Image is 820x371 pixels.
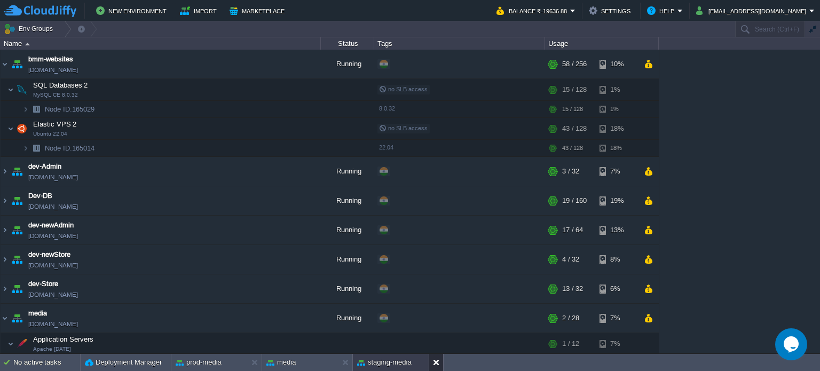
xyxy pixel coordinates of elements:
span: [DOMAIN_NAME] [28,260,78,271]
a: bmm-websites [28,54,73,65]
img: AMDAwAAAACH5BAEAAAAALAAAAAABAAEAAAICRAEAOw== [29,140,44,156]
span: 165029 [44,105,96,114]
img: AMDAwAAAACH5BAEAAAAALAAAAAABAAEAAAICRAEAOw== [1,245,9,274]
span: no SLB access [379,125,428,131]
div: 43 / 128 [562,118,587,139]
a: dev-Admin [28,161,61,172]
a: Application ServersApache [DATE] [32,335,95,343]
img: AMDAwAAAACH5BAEAAAAALAAAAAABAAEAAAICRAEAOw== [10,157,25,186]
div: 13 / 32 [562,274,583,303]
div: 7% [600,333,634,354]
img: AMDAwAAAACH5BAEAAAAALAAAAAABAAEAAAICRAEAOw== [1,304,9,333]
div: Running [321,157,374,186]
img: CloudJiffy [4,4,76,18]
div: 7% [600,304,634,333]
button: Help [647,4,677,17]
img: AMDAwAAAACH5BAEAAAAALAAAAAABAAEAAAICRAEAOw== [10,186,25,215]
span: 165014 [44,144,96,153]
a: media [28,308,47,319]
div: 18% [600,140,634,156]
img: AMDAwAAAACH5BAEAAAAALAAAAAABAAEAAAICRAEAOw== [7,333,14,354]
span: Node ID: [45,105,72,113]
a: SQL Databases 2MySQL CE 8.0.32 [32,81,89,89]
img: AMDAwAAAACH5BAEAAAAALAAAAAABAAEAAAICRAEAOw== [14,118,29,139]
span: [DOMAIN_NAME] [28,289,78,300]
div: 1% [600,79,634,100]
img: AMDAwAAAACH5BAEAAAAALAAAAAABAAEAAAICRAEAOw== [14,333,29,354]
span: MySQL CE 8.0.32 [33,92,78,98]
span: 8.0.32 [379,105,395,112]
img: AMDAwAAAACH5BAEAAAAALAAAAAABAAEAAAICRAEAOw== [10,216,25,244]
img: AMDAwAAAACH5BAEAAAAALAAAAAABAAEAAAICRAEAOw== [10,274,25,303]
div: Usage [546,37,658,50]
button: staging-media [357,357,412,368]
div: 18% [600,118,634,139]
div: Running [321,304,374,333]
img: AMDAwAAAACH5BAEAAAAALAAAAAABAAEAAAICRAEAOw== [22,101,29,117]
a: dev-Store [28,279,58,289]
div: Tags [375,37,545,50]
span: Ubuntu 22.04 [33,131,67,137]
a: dev-newAdmin [28,220,74,231]
span: Node ID: [45,144,72,152]
img: AMDAwAAAACH5BAEAAAAALAAAAAABAAEAAAICRAEAOw== [7,79,14,100]
img: AMDAwAAAACH5BAEAAAAALAAAAAABAAEAAAICRAEAOw== [10,50,25,78]
span: Elastic VPS 2 [32,120,78,129]
button: Settings [589,4,634,17]
div: No active tasks [13,354,80,371]
div: 43 / 128 [562,140,583,156]
div: 4 / 32 [562,245,579,274]
button: prod-media [176,357,222,368]
span: [DOMAIN_NAME] [28,231,78,241]
a: dev-newStore [28,249,70,260]
button: Deployment Manager [85,357,162,368]
div: 15 / 128 [562,79,587,100]
button: New Environment [96,4,170,17]
div: 3 / 32 [562,157,579,186]
button: Env Groups [4,21,57,36]
div: Name [1,37,320,50]
img: AMDAwAAAACH5BAEAAAAALAAAAAABAAEAAAICRAEAOw== [1,216,9,244]
div: Running [321,50,374,78]
span: Apache [DATE] [33,346,71,352]
div: 17 / 64 [562,216,583,244]
div: 13% [600,216,634,244]
span: SQL Databases 2 [32,81,89,90]
div: 1% [600,101,634,117]
button: Import [180,4,220,17]
iframe: chat widget [775,328,809,360]
img: AMDAwAAAACH5BAEAAAAALAAAAAABAAEAAAICRAEAOw== [22,140,29,156]
div: 1 / 12 [562,333,579,354]
div: Running [321,274,374,303]
button: media [266,357,296,368]
img: AMDAwAAAACH5BAEAAAAALAAAAAABAAEAAAICRAEAOw== [7,118,14,139]
div: 19% [600,186,634,215]
a: Node ID:165014 [44,144,96,153]
img: AMDAwAAAACH5BAEAAAAALAAAAAABAAEAAAICRAEAOw== [1,274,9,303]
a: Elastic VPS 2Ubuntu 22.04 [32,120,78,128]
button: Marketplace [230,4,288,17]
img: AMDAwAAAACH5BAEAAAAALAAAAAABAAEAAAICRAEAOw== [14,79,29,100]
a: [DOMAIN_NAME] [28,319,78,329]
button: [EMAIL_ADDRESS][DOMAIN_NAME] [696,4,809,17]
div: 6% [600,274,634,303]
span: [DOMAIN_NAME] [28,172,78,183]
div: 8% [600,245,634,274]
button: Balance ₹-19636.88 [496,4,570,17]
div: Running [321,216,374,244]
img: AMDAwAAAACH5BAEAAAAALAAAAAABAAEAAAICRAEAOw== [1,50,9,78]
div: Running [321,186,374,215]
span: 22.04 [379,144,393,151]
div: 15 / 128 [562,101,583,117]
div: 10% [600,50,634,78]
img: AMDAwAAAACH5BAEAAAAALAAAAAABAAEAAAICRAEAOw== [29,101,44,117]
img: AMDAwAAAACH5BAEAAAAALAAAAAABAAEAAAICRAEAOw== [1,157,9,186]
div: 7% [600,157,634,186]
a: Dev-DB [28,191,52,201]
